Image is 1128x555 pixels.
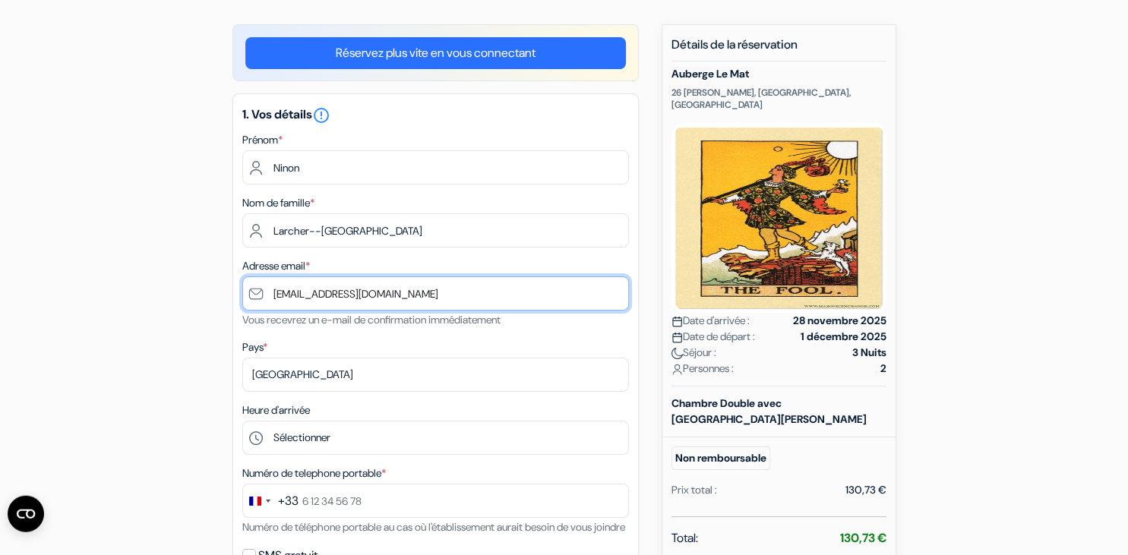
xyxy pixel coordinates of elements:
[671,332,683,343] img: calendar.svg
[671,396,867,426] b: Chambre Double avec [GEOGRAPHIC_DATA][PERSON_NAME]
[671,348,683,359] img: moon.svg
[242,484,629,518] input: 6 12 34 56 78
[671,482,717,498] div: Prix total :
[242,339,267,355] label: Pays
[242,258,310,274] label: Adresse email
[242,465,386,481] label: Numéro de telephone portable
[671,37,886,61] h5: Détails de la réservation
[243,484,299,517] button: Change country, selected France (+33)
[242,213,629,248] input: Entrer le nom de famille
[845,482,886,498] div: 130,73 €
[671,68,886,80] h5: Auberge Le Mat
[8,496,44,532] button: Ouvrir le widget CMP
[840,530,886,546] strong: 130,73 €
[880,361,886,377] strong: 2
[671,446,770,470] small: Non remboursable
[671,361,734,377] span: Personnes :
[242,313,501,326] small: Vous recevrez un e-mail de confirmation immédiatement
[852,345,886,361] strong: 3 Nuits
[793,313,886,329] strong: 28 novembre 2025
[242,132,283,148] label: Prénom
[801,329,886,345] strong: 1 décembre 2025
[671,87,886,111] p: 26 [PERSON_NAME], [GEOGRAPHIC_DATA], [GEOGRAPHIC_DATA]
[671,313,750,329] span: Date d'arrivée :
[242,402,310,418] label: Heure d'arrivée
[278,492,299,510] div: +33
[242,276,629,311] input: Entrer adresse e-mail
[245,37,626,69] a: Réservez plus vite en vous connectant
[242,106,629,125] h5: 1. Vos détails
[671,329,755,345] span: Date de départ :
[671,316,683,327] img: calendar.svg
[671,345,716,361] span: Séjour :
[671,529,698,547] span: Total:
[312,106,330,125] i: error_outline
[242,150,629,184] input: Entrez votre prénom
[312,106,330,122] a: error_outline
[671,364,683,375] img: user_icon.svg
[242,520,625,534] small: Numéro de téléphone portable au cas où l'établissement aurait besoin de vous joindre
[242,195,314,211] label: Nom de famille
